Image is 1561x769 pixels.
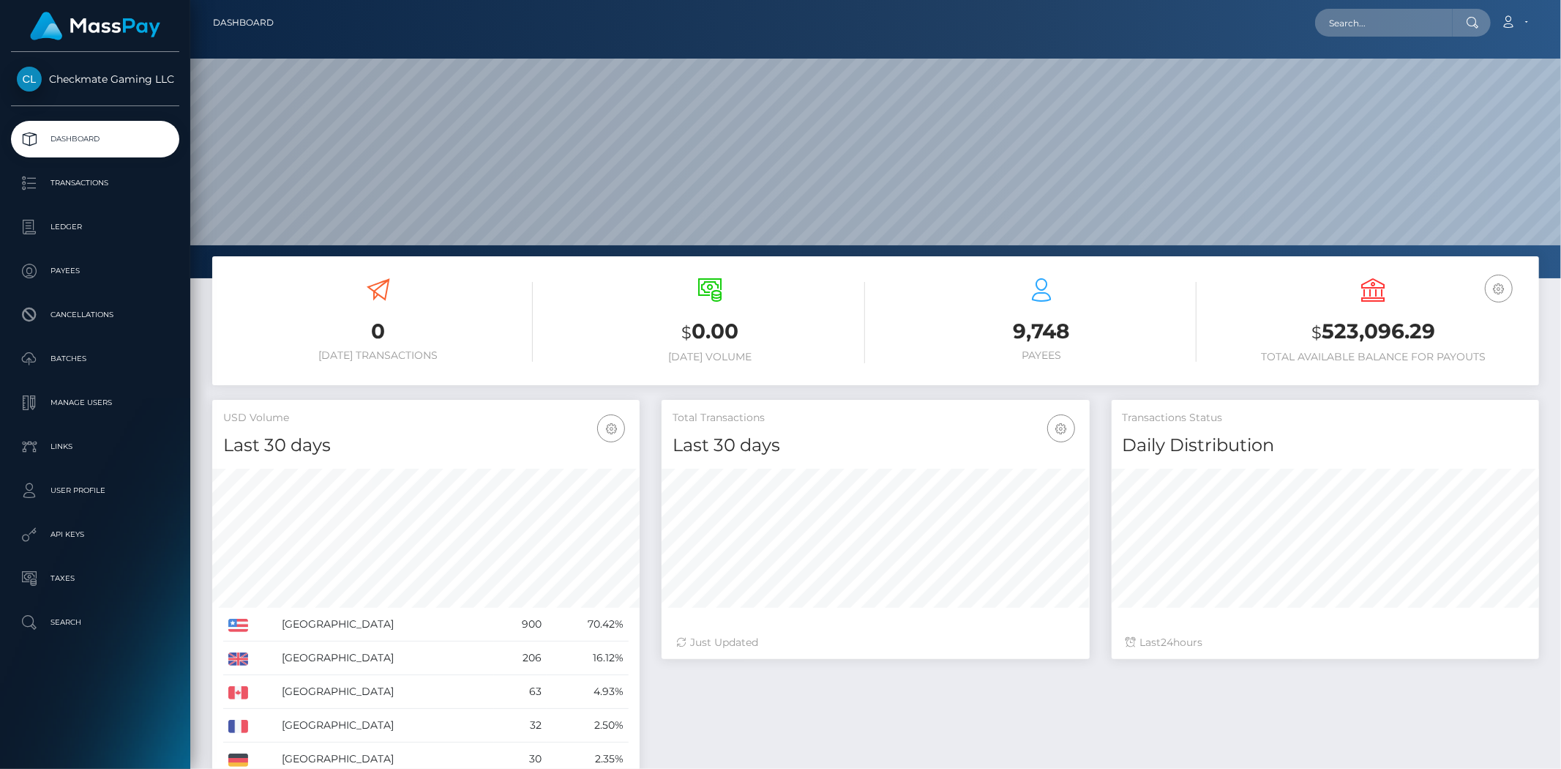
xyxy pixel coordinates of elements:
a: Dashboard [213,7,274,38]
h6: [DATE] Volume [555,351,864,363]
a: Batches [11,341,179,377]
img: GB.png [228,653,248,666]
h6: Total Available Balance for Payouts [1219,351,1528,363]
img: US.png [228,619,248,632]
td: 32 [494,709,547,743]
a: Search [11,604,179,641]
a: Links [11,428,179,465]
a: Dashboard [11,121,179,157]
img: DE.png [228,754,248,767]
td: [GEOGRAPHIC_DATA] [277,642,494,675]
img: MassPay Logo [30,12,160,40]
a: Transactions [11,165,179,201]
img: FR.png [228,720,248,733]
h5: Total Transactions [673,411,1078,426]
div: Last hours [1126,635,1524,650]
h6: [DATE] Transactions [223,349,533,362]
p: Manage Users [17,392,173,414]
div: Just Updated [676,635,1074,650]
img: CA.png [228,686,248,699]
td: 70.42% [547,608,629,642]
p: API Keys [17,524,173,546]
span: Checkmate Gaming LLC [11,73,179,86]
p: Taxes [17,568,173,590]
img: Checkmate Gaming LLC [17,67,42,92]
td: [GEOGRAPHIC_DATA] [277,608,494,642]
td: 206 [494,642,547,675]
p: Links [17,436,173,458]
h3: 9,748 [887,317,1197,346]
a: Manage Users [11,384,179,421]
small: $ [1311,322,1322,343]
p: User Profile [17,480,173,502]
a: Ledger [11,209,179,245]
small: $ [681,322,692,343]
h4: Last 30 days [223,433,629,458]
h5: Transactions Status [1123,411,1528,426]
a: Cancellations [11,297,179,333]
td: 63 [494,675,547,709]
p: Transactions [17,172,173,194]
h4: Daily Distribution [1123,433,1528,458]
a: User Profile [11,472,179,509]
input: Search... [1315,9,1453,37]
p: Ledger [17,216,173,238]
td: 16.12% [547,642,629,675]
span: 24 [1161,636,1174,649]
td: 4.93% [547,675,629,709]
a: API Keys [11,516,179,553]
h5: USD Volume [223,411,629,426]
a: Taxes [11,560,179,597]
p: Dashboard [17,128,173,150]
h3: 0 [223,317,533,346]
td: 900 [494,608,547,642]
h3: 0.00 [555,317,864,347]
p: Payees [17,260,173,282]
td: 2.50% [547,709,629,743]
h3: 523,096.29 [1219,317,1528,347]
td: [GEOGRAPHIC_DATA] [277,675,494,709]
h4: Last 30 days [673,433,1078,458]
p: Search [17,612,173,634]
td: [GEOGRAPHIC_DATA] [277,709,494,743]
h6: Payees [887,349,1197,362]
p: Cancellations [17,304,173,326]
p: Batches [17,348,173,370]
a: Payees [11,253,179,289]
